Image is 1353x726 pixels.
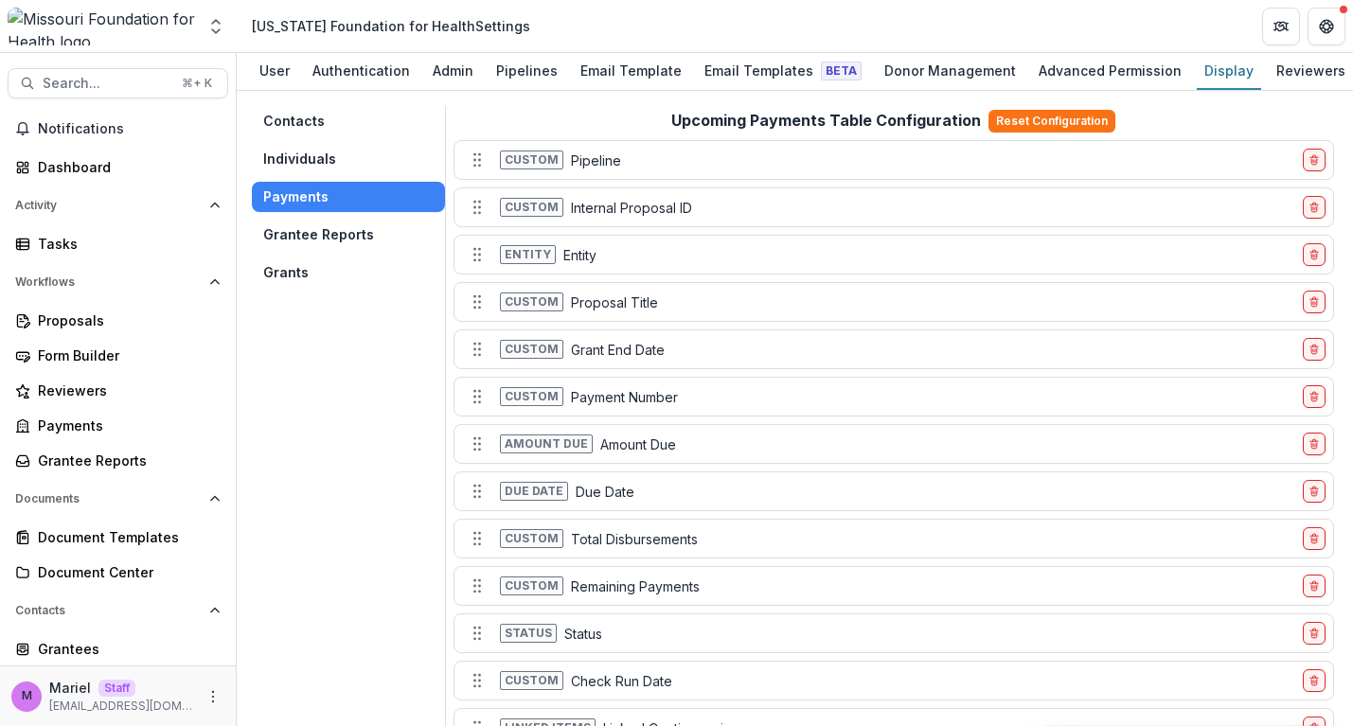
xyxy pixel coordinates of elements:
a: Form Builder [8,340,228,371]
span: Custom [500,292,563,311]
div: Payments [38,416,213,435]
a: Email Template [573,53,689,90]
div: Reviewers [1269,57,1353,84]
div: Mariel [22,690,32,702]
p: [EMAIL_ADDRESS][DOMAIN_NAME] [49,698,194,715]
div: Email Templates [697,57,869,84]
button: delete-field-row [1303,243,1326,266]
button: Grantee Reports [252,220,445,250]
button: Move field [462,571,492,601]
button: Move field [462,523,492,554]
button: Notifications [8,114,228,144]
button: delete-field-row [1303,291,1326,313]
button: Move field [462,665,492,696]
button: Move field [462,476,492,506]
a: Proposals [8,305,228,336]
button: delete-field-row [1303,480,1326,503]
button: Partners [1262,8,1300,45]
p: Due Date [576,482,634,502]
span: Custom [500,198,563,217]
p: Check Run Date [571,671,672,691]
span: Custom [500,529,563,548]
span: Contacts [15,604,202,617]
a: Authentication [305,53,418,90]
div: Pipelines [489,57,565,84]
a: Document Center [8,557,228,588]
button: More [202,685,224,708]
p: Proposal Title [571,292,658,312]
button: Individuals [252,144,445,174]
a: Document Templates [8,522,228,553]
span: Due date [500,482,568,501]
div: Grantee Reports [38,451,213,470]
button: Move field [462,381,492,412]
span: Status [500,624,557,643]
p: Entity [563,245,596,265]
h2: Upcoming Payments Table Configuration [671,112,981,130]
div: Advanced Permission [1031,57,1189,84]
span: Custom [500,576,563,595]
a: Email Templates Beta [697,53,869,90]
button: Payments [252,182,445,212]
p: Grant End Date [571,340,665,360]
div: Proposals [38,310,213,330]
nav: breadcrumb [244,12,538,40]
span: Custom [500,340,563,359]
div: Form Builder [38,345,213,365]
p: Total Disbursements [571,529,698,549]
p: Internal Proposal ID [571,198,692,218]
button: Open Contacts [8,595,228,626]
div: ⌘ + K [178,73,216,94]
div: User [252,57,297,84]
span: Custom [500,151,563,169]
button: Move field [462,192,492,222]
button: delete-field-row [1303,385,1326,408]
a: Tasks [8,228,228,259]
div: Document Center [38,562,213,582]
a: Payments [8,410,228,441]
div: Grantees [38,639,213,659]
button: delete-field-row [1303,149,1326,171]
button: delete-field-row [1303,433,1326,455]
div: Email Template [573,57,689,84]
div: Reviewers [38,381,213,400]
button: Move field [462,334,492,364]
span: Custom [500,671,563,690]
a: Pipelines [489,53,565,90]
a: Reviewers [1269,53,1353,90]
div: [US_STATE] Foundation for Health Settings [252,16,530,36]
button: delete-field-row [1303,622,1326,645]
a: Admin [425,53,481,90]
span: Workflows [15,275,202,289]
button: Open Activity [8,190,228,221]
a: Grantees [8,633,228,664]
div: Donor Management [877,57,1024,84]
p: Pipeline [571,151,621,170]
p: Status [564,624,602,644]
button: Move field [462,618,492,648]
span: Amount due [500,434,593,453]
a: Reviewers [8,375,228,406]
button: Move field [462,145,492,175]
button: delete-field-row [1303,575,1326,597]
button: Reset Configuration [988,110,1115,133]
a: Advanced Permission [1031,53,1189,90]
span: Search... [43,76,170,92]
p: Amount Due [600,434,676,454]
a: Grantee Reports [8,445,228,476]
button: Move field [462,429,492,459]
p: Remaining Payments [571,576,700,596]
a: Display [1197,53,1261,90]
span: Custom [500,387,563,406]
button: Search... [8,68,228,98]
span: Beta [821,62,862,80]
span: Entity [500,245,556,264]
a: User [252,53,297,90]
button: delete-field-row [1303,527,1326,550]
span: Notifications [38,121,221,137]
button: delete-field-row [1303,338,1326,361]
button: Move field [462,287,492,317]
a: Dashboard [8,151,228,183]
p: Staff [98,680,135,697]
button: delete-field-row [1303,669,1326,692]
